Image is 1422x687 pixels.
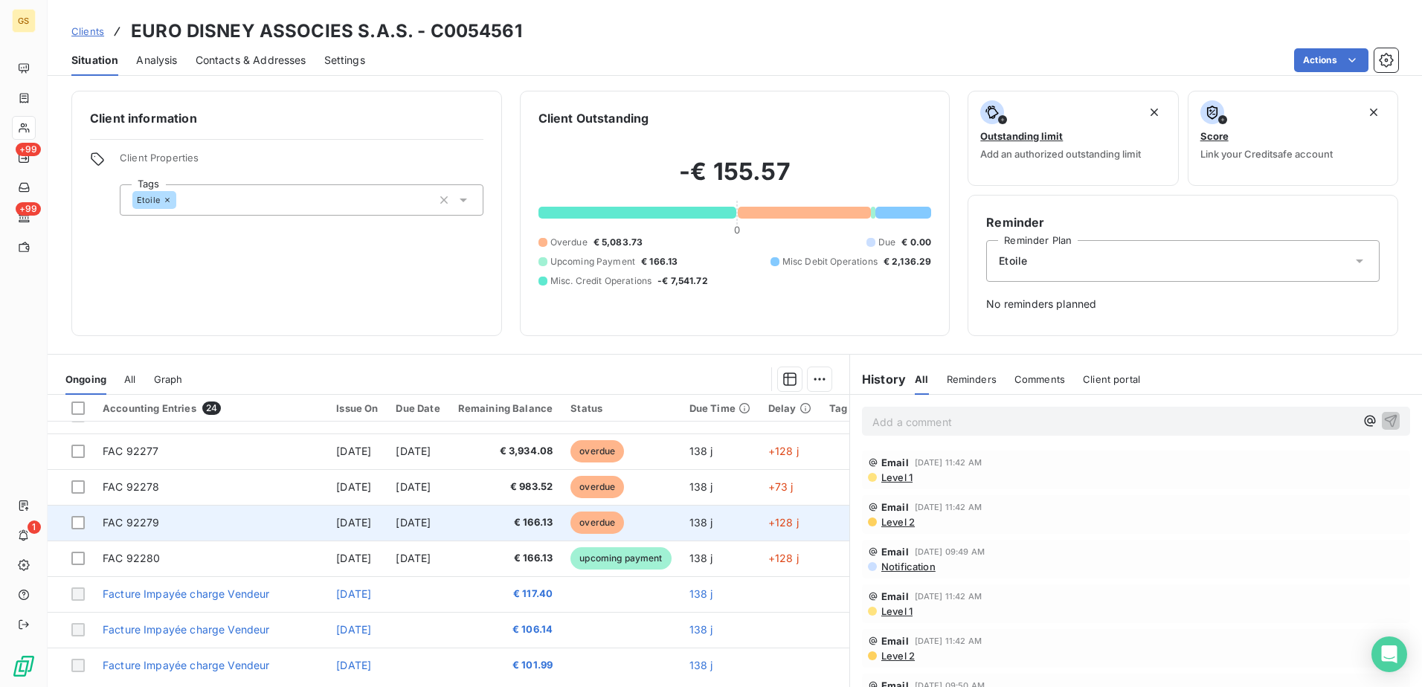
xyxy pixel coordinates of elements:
div: GS [12,9,36,33]
span: [DATE] 11:42 AM [915,636,982,645]
h6: Client information [90,109,483,127]
a: +99 [12,205,35,229]
span: Level 2 [880,516,915,528]
span: [DATE] [336,587,371,600]
span: Analysis [136,53,177,68]
span: [DATE] [396,480,431,493]
span: [DATE] [336,623,371,636]
button: ScoreLink your Creditsafe account [1188,91,1398,186]
span: Facture Impayée charge Vendeur [103,587,270,600]
span: € 166.13 [458,551,553,566]
span: +128 j [768,516,799,529]
div: Accounting Entries [103,401,318,415]
span: Upcoming Payment [550,255,635,268]
span: Email [881,635,909,647]
span: 138 j [689,552,713,564]
span: Score [1200,130,1229,142]
span: +99 [16,202,41,216]
span: Contacts & Addresses [196,53,306,68]
span: Etoile [999,254,1027,268]
span: 138 j [689,516,713,529]
h2: -€ 155.57 [538,157,932,201]
div: Due Date [396,402,440,414]
span: 138 j [689,480,713,493]
span: Facture Impayée charge Vendeur [103,623,270,636]
span: [DATE] [336,552,371,564]
div: Issue On [336,402,378,414]
button: Actions [1294,48,1368,72]
button: Outstanding limitAdd an authorized outstanding limit [968,91,1178,186]
input: Add a tag [176,193,188,207]
span: € 983.52 [458,480,553,494]
span: [DATE] 11:42 AM [915,592,982,601]
span: Outstanding limit [980,130,1063,142]
span: Level 1 [880,471,913,483]
span: 24 [202,401,221,415]
span: Misc. Credit Operations [550,274,652,288]
div: Remaining Balance [458,402,553,414]
span: € 2,136.29 [884,255,932,268]
span: [DATE] 11:42 AM [915,503,982,512]
span: 138 j [689,445,713,457]
span: Settings [324,53,365,68]
span: 1 [28,520,41,534]
span: 0 [734,224,740,236]
span: FAC 92277 [103,445,158,457]
span: [DATE] [396,552,431,564]
span: € 117.40 [458,587,553,601]
span: Level 2 [880,650,915,662]
a: Clients [71,24,104,39]
span: Graph [154,373,183,385]
span: [DATE] 09:49 AM [915,547,985,556]
span: FAC 92278 [103,480,159,493]
span: Clients [71,25,104,37]
span: Situation [71,53,118,68]
span: +99 [16,143,41,156]
span: € 166.13 [641,255,678,268]
span: +128 j [768,552,799,564]
span: Notification [880,561,936,572]
div: Due Time [689,402,750,414]
span: € 106.14 [458,622,553,637]
span: Ongoing [65,373,106,385]
span: Add an authorized outstanding limit [980,148,1141,160]
span: Email [881,457,909,468]
span: € 101.99 [458,658,553,673]
span: No reminders planned [986,297,1380,312]
span: FAC 92279 [103,516,159,529]
span: -€ 7,541.72 [657,274,708,288]
span: € 166.13 [458,515,553,530]
div: Delay [768,402,811,414]
span: 138 j [689,623,713,636]
span: Etoile [137,196,160,204]
span: Client Properties [120,152,483,172]
span: Client portal [1083,373,1140,385]
span: upcoming payment [570,547,671,570]
span: € 0.00 [901,236,931,249]
span: overdue [570,512,624,534]
span: Reminders [947,373,997,385]
span: [DATE] [336,659,371,671]
div: Tag relance [829,402,902,414]
div: Open Intercom Messenger [1371,636,1407,672]
span: Overdue [550,236,588,249]
span: € 3,934.08 [458,444,553,459]
span: FAC 92280 [103,552,160,564]
span: [DATE] 11:42 AM [915,458,982,467]
a: +99 [12,146,35,170]
span: Email [881,501,909,513]
span: [DATE] [336,445,371,457]
span: All [915,373,928,385]
span: 138 j [689,659,713,671]
span: Due [878,236,895,249]
span: Email [881,546,909,558]
span: Email [881,590,909,602]
span: Misc Debit Operations [782,255,878,268]
h3: EURO DISNEY ASSOCIES S.A.S. - C0054561 [131,18,522,45]
span: +73 j [768,480,794,493]
span: All [124,373,135,385]
span: +128 j [768,445,799,457]
span: Level 1 [880,605,913,617]
img: Logo LeanPay [12,654,36,678]
div: Status [570,402,671,414]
